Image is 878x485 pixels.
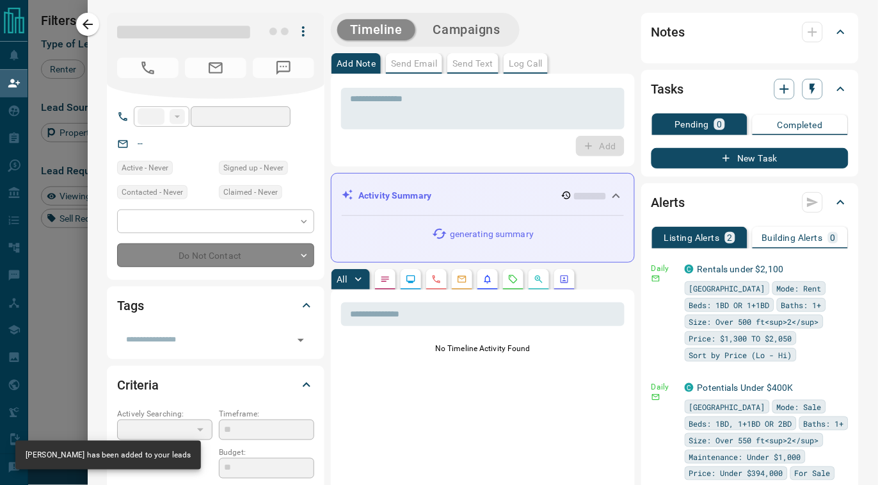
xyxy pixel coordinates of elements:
svg: Agent Actions [559,274,570,284]
p: No Timeline Activity Found [341,343,625,354]
svg: Email [651,274,660,283]
p: Completed [778,120,823,129]
p: All [337,275,347,284]
div: Activity Summary [342,184,624,208]
div: Alerts [651,187,849,218]
p: 0 [831,233,836,242]
button: Open [292,331,310,349]
span: Maintenance: Under $1,000 [689,450,801,463]
span: Beds: 1BD, 1+1BD OR 2BD [689,417,792,430]
h2: Alerts [651,192,685,213]
span: Claimed - Never [223,186,278,199]
a: -- [138,138,143,149]
span: Baths: 1+ [804,417,844,430]
p: 2 [728,233,733,242]
div: Criteria [117,370,314,400]
p: Pending [674,120,709,129]
div: Tasks [651,74,849,104]
p: Daily [651,263,677,274]
span: Sort by Price (Lo - Hi) [689,349,792,361]
button: Campaigns [420,19,513,40]
p: Listing Alerts [664,233,720,242]
div: Notes [651,17,849,47]
svg: Listing Alerts [483,274,493,284]
p: Add Note [337,59,376,68]
span: Signed up - Never [223,161,283,174]
span: Size: Over 550 ft<sup>2</sup> [689,434,819,447]
span: Mode: Sale [777,400,822,413]
button: New Task [651,148,849,169]
span: Size: Over 500 ft<sup>2</sup> [689,315,819,328]
span: No Email [185,58,246,78]
a: Potentials Under $400K [698,382,794,393]
h2: Criteria [117,375,159,395]
span: Price: Under $394,000 [689,467,783,480]
p: Building Alerts [762,233,823,242]
div: Tags [117,290,314,321]
p: Actively Searching: [117,408,212,420]
span: Beds: 1BD OR 1+1BD [689,299,770,311]
div: [PERSON_NAME] has been added to your leads [26,445,191,466]
svg: Lead Browsing Activity [406,274,416,284]
span: [GEOGRAPHIC_DATA] [689,282,765,295]
div: Do Not Contact [117,243,314,267]
div: condos.ca [685,265,694,274]
p: Activity Summary [358,189,431,202]
p: Daily [651,381,677,393]
p: Timeframe: [219,408,314,420]
a: Rentals under $2,100 [698,264,784,274]
svg: Emails [457,274,467,284]
button: Timeline [337,19,415,40]
span: [GEOGRAPHIC_DATA] [689,400,765,413]
span: No Number [253,58,314,78]
svg: Requests [508,274,518,284]
p: Budget: [219,447,314,458]
svg: Calls [431,274,442,284]
svg: Notes [380,274,390,284]
h2: Notes [651,22,685,42]
span: Active - Never [122,161,168,174]
h2: Tags [117,295,143,316]
svg: Email [651,393,660,402]
h2: Tasks [651,79,683,99]
span: No Number [117,58,179,78]
span: Baths: 1+ [781,299,822,311]
span: Contacted - Never [122,186,183,199]
svg: Opportunities [534,274,544,284]
span: Price: $1,300 TO $2,050 [689,332,792,345]
span: Mode: Rent [777,282,822,295]
span: For Sale [795,467,831,480]
p: generating summary [450,227,534,241]
div: condos.ca [685,383,694,392]
p: 0 [717,120,722,129]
